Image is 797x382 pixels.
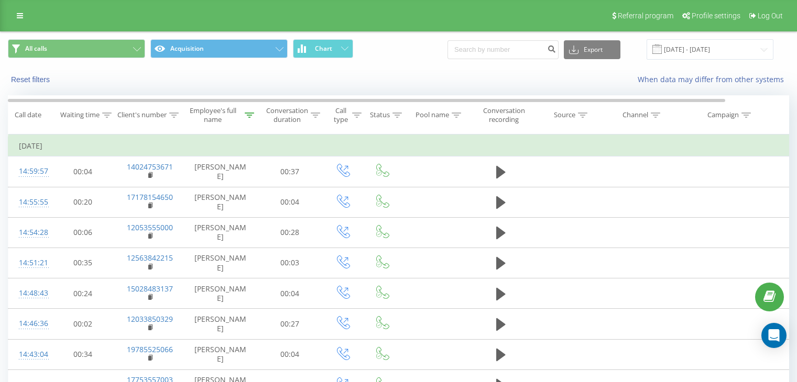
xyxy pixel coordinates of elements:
td: [PERSON_NAME] [184,309,257,339]
div: Employee's full name [184,106,243,124]
td: 00:06 [50,217,116,248]
a: 12033850329 [127,314,173,324]
td: 00:27 [257,309,323,339]
span: Log Out [758,12,783,20]
div: Conversation recording [478,106,529,124]
div: Call date [15,111,41,120]
span: All calls [25,44,47,53]
button: Export [564,40,620,59]
td: [PERSON_NAME] [184,339,257,369]
div: 14:46:36 [19,313,40,334]
td: 00:04 [257,339,323,369]
button: Acquisition [150,39,288,58]
td: 00:04 [257,187,323,217]
div: 14:48:43 [19,283,40,304]
td: 00:34 [50,339,116,369]
a: 17178154650 [127,192,173,202]
span: Chart [315,45,332,52]
div: Source [554,111,575,120]
td: 00:28 [257,217,323,248]
td: 00:03 [257,248,323,278]
div: 14:55:55 [19,192,40,212]
div: Channel [623,111,648,120]
div: Conversation duration [266,106,308,124]
div: 14:43:04 [19,344,40,365]
div: 14:59:57 [19,161,40,182]
td: 00:02 [50,309,116,339]
div: 14:54:28 [19,222,40,243]
a: 14024753671 [127,162,173,172]
div: 14:51:21 [19,253,40,273]
td: [PERSON_NAME] [184,217,257,248]
td: [PERSON_NAME] [184,187,257,217]
td: 00:35 [50,248,116,278]
span: Profile settings [692,12,740,20]
input: Search by number [447,40,559,59]
span: Referral program [618,12,673,20]
td: 00:37 [257,156,323,187]
div: Status [370,111,390,120]
button: All calls [8,39,145,58]
div: Campaign [707,111,739,120]
td: [PERSON_NAME] [184,248,257,278]
div: Open Intercom Messenger [761,323,787,348]
button: Chart [293,39,353,58]
a: 15028483137 [127,284,173,294]
div: Pool name [416,111,449,120]
td: [PERSON_NAME] [184,278,257,309]
td: 00:04 [50,156,116,187]
td: 00:04 [257,278,323,309]
a: 12053555000 [127,222,173,232]
div: Waiting time [60,111,100,120]
td: 00:20 [50,187,116,217]
a: When data may differ from other systems [638,74,789,84]
div: Client's number [117,111,167,120]
td: [PERSON_NAME] [184,156,257,187]
a: 19785525066 [127,344,173,354]
a: 12563842215 [127,253,173,263]
div: Call type [332,106,350,124]
td: 00:24 [50,278,116,309]
button: Reset filters [8,75,55,84]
